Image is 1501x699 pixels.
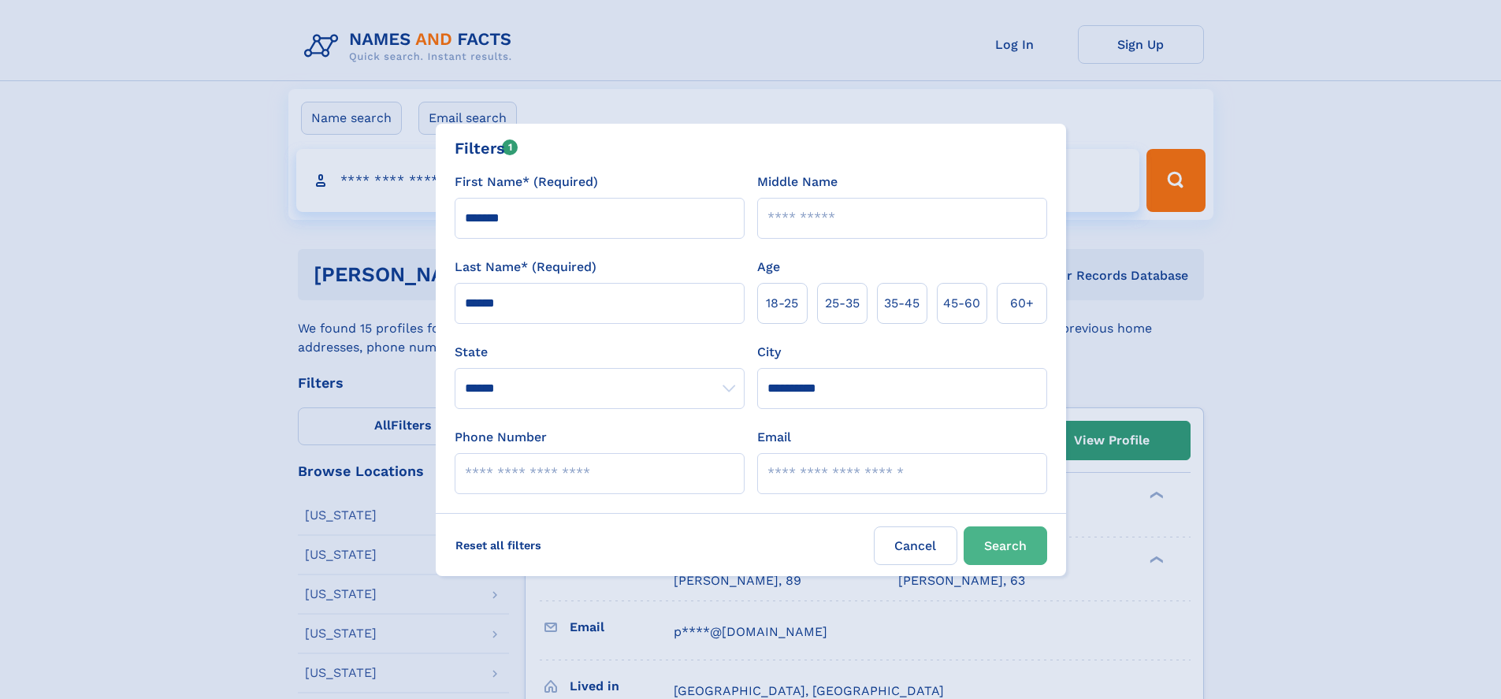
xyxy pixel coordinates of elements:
[757,173,838,191] label: Middle Name
[943,294,980,313] span: 45‑60
[1010,294,1034,313] span: 60+
[884,294,920,313] span: 35‑45
[874,526,957,565] label: Cancel
[455,343,745,362] label: State
[455,428,547,447] label: Phone Number
[964,526,1047,565] button: Search
[455,136,518,160] div: Filters
[445,526,552,564] label: Reset all filters
[757,428,791,447] label: Email
[825,294,860,313] span: 25‑35
[757,343,781,362] label: City
[455,173,598,191] label: First Name* (Required)
[757,258,780,277] label: Age
[766,294,798,313] span: 18‑25
[455,258,596,277] label: Last Name* (Required)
